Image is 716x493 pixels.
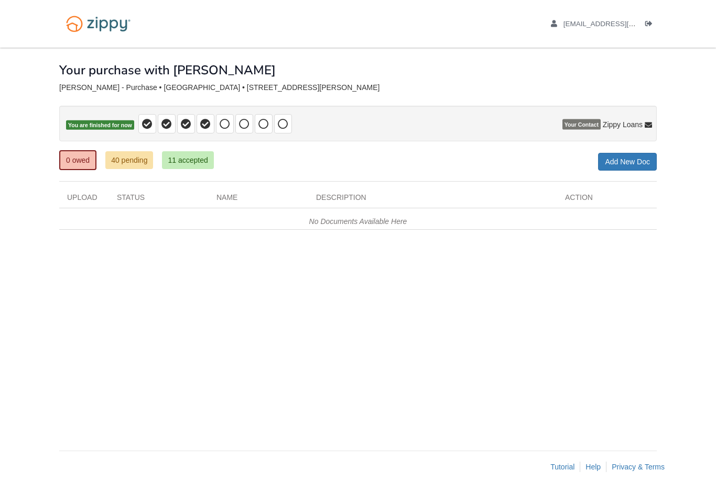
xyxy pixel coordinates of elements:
[59,150,96,170] a: 0 owed
[309,217,407,226] em: No Documents Available Here
[603,119,643,130] span: Zippy Loans
[209,192,308,208] div: Name
[105,151,153,169] a: 40 pending
[308,192,557,208] div: Description
[562,119,601,130] span: Your Contact
[612,463,665,471] a: Privacy & Terms
[59,10,137,37] img: Logo
[162,151,213,169] a: 11 accepted
[66,120,134,130] span: You are finished for now
[598,153,657,171] a: Add New Doc
[59,83,657,92] div: [PERSON_NAME] - Purchase • [GEOGRAPHIC_DATA] • [STREET_ADDRESS][PERSON_NAME]
[550,463,574,471] a: Tutorial
[585,463,601,471] a: Help
[59,63,276,77] h1: Your purchase with [PERSON_NAME]
[551,20,684,30] a: edit profile
[59,192,109,208] div: Upload
[645,20,657,30] a: Log out
[109,192,209,208] div: Status
[563,20,684,28] span: vicarooni9@yahoo.com
[557,192,657,208] div: Action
